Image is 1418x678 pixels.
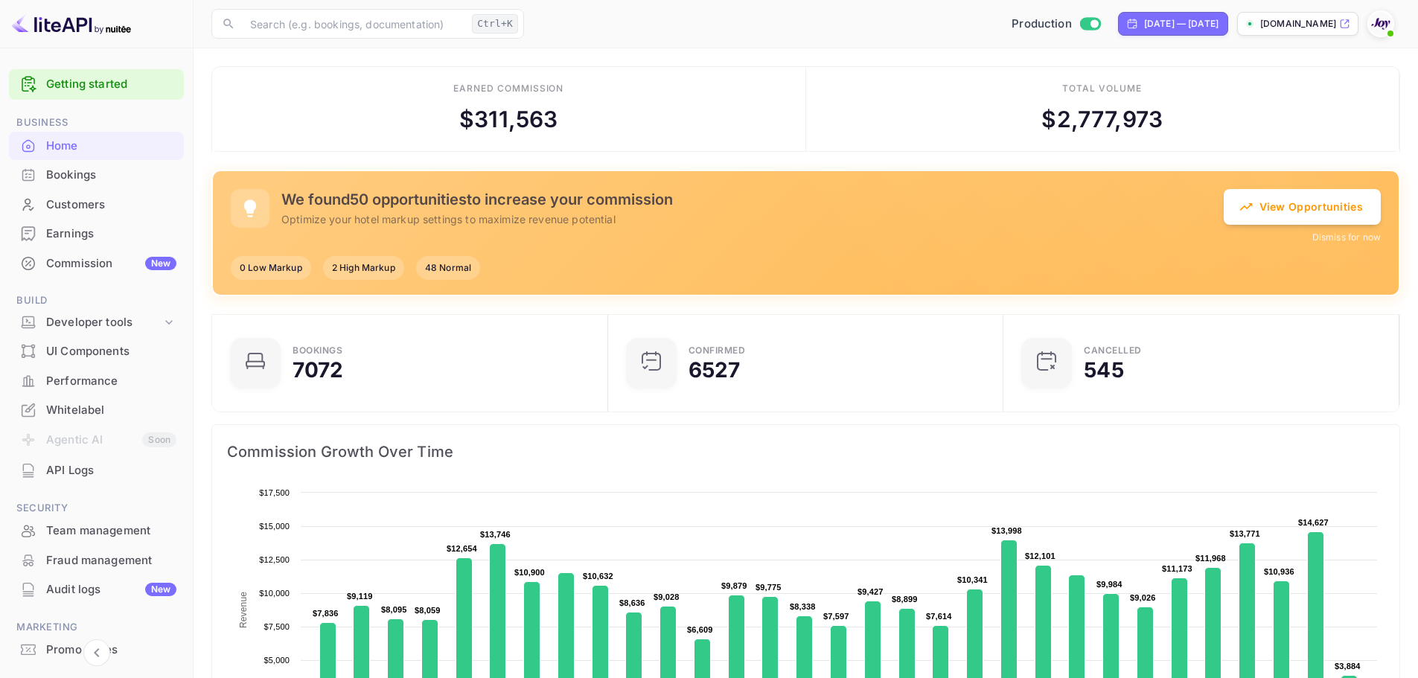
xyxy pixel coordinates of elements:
[9,517,184,544] a: Team management
[231,261,311,275] span: 0 Low Markup
[46,196,176,214] div: Customers
[447,544,478,553] text: $12,654
[9,575,184,604] div: Audit logsNew
[9,161,184,188] a: Bookings
[857,587,884,596] text: $9,427
[416,261,480,275] span: 48 Normal
[1012,16,1072,33] span: Production
[9,619,184,636] span: Marketing
[9,337,184,365] a: UI Components
[472,14,518,33] div: Ctrl+K
[293,359,344,380] div: 7072
[1195,554,1226,563] text: $11,968
[238,592,249,628] text: Revenue
[756,583,782,592] text: $9,775
[9,546,184,574] a: Fraud management
[1144,17,1219,31] div: [DATE] — [DATE]
[654,592,680,601] text: $9,028
[9,456,184,485] div: API Logs
[281,191,1224,208] h5: We found 50 opportunities to increase your commission
[46,402,176,419] div: Whitelabel
[9,636,184,665] div: Promo codes
[1224,189,1381,225] button: View Opportunities
[9,517,184,546] div: Team management
[9,546,184,575] div: Fraud management
[46,76,176,93] a: Getting started
[46,314,162,331] div: Developer tools
[453,82,563,95] div: Earned commission
[259,522,290,531] text: $15,000
[1084,346,1142,355] div: CANCELLED
[957,575,988,584] text: $10,341
[823,612,849,621] text: $7,597
[1260,17,1336,31] p: [DOMAIN_NAME]
[46,522,176,540] div: Team management
[9,456,184,484] a: API Logs
[689,359,741,380] div: 6527
[264,656,290,665] text: $5,000
[381,605,407,614] text: $8,095
[9,396,184,423] a: Whitelabel
[892,595,918,604] text: $8,899
[459,103,558,136] div: $ 311,563
[9,396,184,425] div: Whitelabel
[1130,593,1156,602] text: $9,026
[46,138,176,155] div: Home
[9,161,184,190] div: Bookings
[926,612,952,621] text: $7,614
[9,575,184,603] a: Audit logsNew
[9,132,184,161] div: Home
[9,636,184,663] a: Promo codes
[480,530,511,539] text: $13,746
[293,346,342,355] div: Bookings
[264,622,290,631] text: $7,500
[415,606,441,615] text: $8,059
[9,132,184,159] a: Home
[9,69,184,100] div: Getting started
[259,488,290,497] text: $17,500
[9,191,184,218] a: Customers
[689,346,746,355] div: Confirmed
[9,249,184,277] a: CommissionNew
[9,500,184,517] span: Security
[259,589,290,598] text: $10,000
[46,167,176,184] div: Bookings
[687,625,713,634] text: $6,609
[46,255,176,272] div: Commission
[145,257,176,270] div: New
[12,12,131,36] img: LiteAPI logo
[46,226,176,243] div: Earnings
[1162,564,1192,573] text: $11,173
[1335,662,1361,671] text: $3,884
[1230,529,1260,538] text: $13,771
[46,552,176,569] div: Fraud management
[313,609,339,618] text: $7,836
[46,581,176,598] div: Audit logs
[619,598,645,607] text: $8,636
[9,367,184,396] div: Performance
[241,9,466,39] input: Search (e.g. bookings, documentation)
[83,639,110,666] button: Collapse navigation
[1369,12,1393,36] img: With Joy
[583,572,613,581] text: $10,632
[1298,518,1329,527] text: $14,627
[46,462,176,479] div: API Logs
[1025,551,1055,560] text: $12,101
[46,343,176,360] div: UI Components
[1062,82,1142,95] div: Total volume
[145,583,176,596] div: New
[1084,359,1123,380] div: 545
[9,310,184,336] div: Developer tools
[323,261,404,275] span: 2 High Markup
[1041,103,1163,136] div: $ 2,777,973
[46,642,176,659] div: Promo codes
[9,292,184,309] span: Build
[1096,580,1122,589] text: $9,984
[1006,16,1106,33] div: Switch to Sandbox mode
[347,592,373,601] text: $9,119
[259,555,290,564] text: $12,500
[9,191,184,220] div: Customers
[9,115,184,131] span: Business
[9,367,184,394] a: Performance
[721,581,747,590] text: $9,879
